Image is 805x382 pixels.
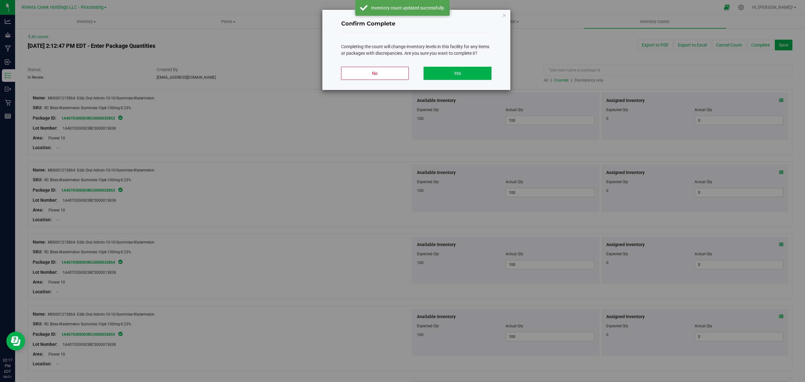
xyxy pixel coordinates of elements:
button: Yes [424,67,491,80]
iframe: Resource center [6,332,25,351]
div: Inventory count updated successfully. [371,5,445,11]
button: No [341,67,409,80]
h4: Confirm Complete [341,20,491,28]
span: Completing the count will change inventory levels in this facility for any items or packages with... [341,44,489,56]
